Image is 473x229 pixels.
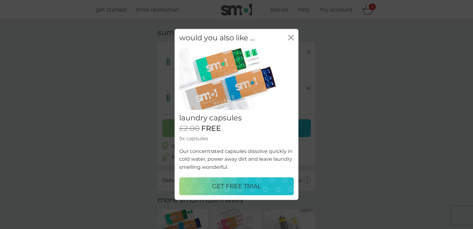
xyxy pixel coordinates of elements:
[179,135,294,143] p: 9x capsules
[179,124,200,133] span: £2.00
[179,147,294,171] p: Our concentrated capsules dissolve quickly in cold water, power away dirt and leave laundry smell...
[201,124,221,133] span: FREE
[212,182,261,191] p: GET FREE TRIAL
[179,114,294,123] h2: laundry capsules
[179,34,255,43] h2: would you also like ...
[288,35,294,41] button: close
[179,177,294,195] button: GET FREE TRIAL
